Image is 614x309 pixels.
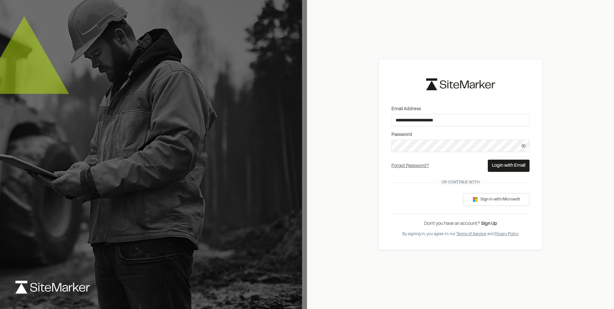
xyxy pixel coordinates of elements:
button: Login with Email [488,160,530,172]
button: Privacy Policy [495,231,519,237]
a: Forgot Password? [391,164,429,168]
div: By signing in, you agree to our and [391,231,530,237]
label: Password [391,131,530,138]
span: Or continue with [439,180,482,185]
button: Terms of Service [456,231,486,237]
img: logo-black-rebrand.svg [426,78,495,90]
a: Sign Up [481,222,497,226]
label: Email Address [391,106,530,113]
img: logo-white-rebrand.svg [15,281,90,294]
iframe: Sign in with Google Button [388,192,453,207]
button: Sign in with Microsoft [463,193,530,206]
div: Don’t you have an account? [391,220,530,227]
